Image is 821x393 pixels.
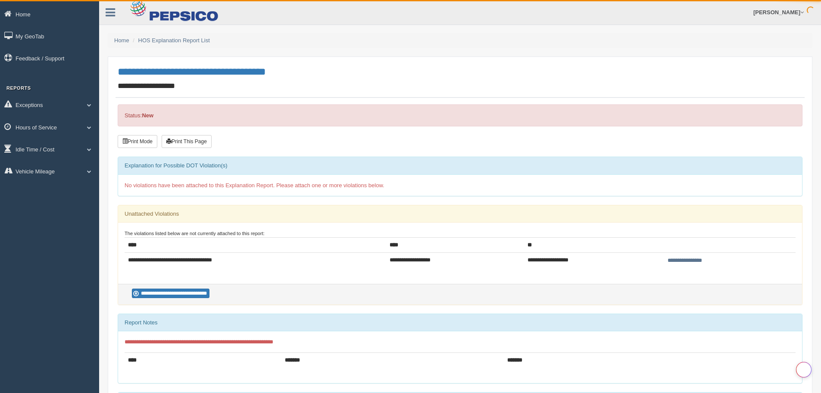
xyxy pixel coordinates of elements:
[118,135,157,148] button: Print Mode
[118,157,802,174] div: Explanation for Possible DOT Violation(s)
[125,231,265,236] small: The violations listed below are not currently attached to this report:
[162,135,212,148] button: Print This Page
[118,104,802,126] div: Status:
[125,182,384,189] span: No violations have been attached to this Explanation Report. Please attach one or more violations...
[118,314,802,331] div: Report Notes
[138,37,210,44] a: HOS Explanation Report List
[142,112,153,119] strong: New
[118,205,802,223] div: Unattached Violations
[114,37,129,44] a: Home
